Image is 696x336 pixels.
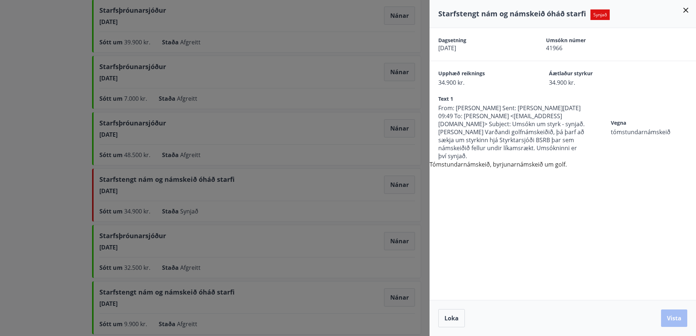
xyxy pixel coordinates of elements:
span: Áætlaður styrkur [549,70,634,79]
span: Synjað [590,9,610,20]
span: Starfstengt nám og námskeið óháð starfi [438,9,586,19]
span: Loka [444,314,459,322]
span: 34.900 kr. [549,79,634,87]
span: Umsókn númer [546,37,628,44]
span: 34.900 kr. [438,79,523,87]
button: Loka [438,309,465,327]
span: [DATE] [438,44,521,52]
span: Text 1 [438,95,585,104]
div: Tómstundarnámskeið, byrjunarnámskeið um golf. [430,28,696,169]
span: Vegna [611,119,696,128]
span: 41966 [546,44,628,52]
span: From: [PERSON_NAME] Sent: [PERSON_NAME][DATE] 09:49 To: [PERSON_NAME] <[EMAIL_ADDRESS][DOMAIN_NAM... [438,104,585,160]
span: tómstundarnámskeið [611,128,696,136]
span: Dagsetning [438,37,521,44]
span: Upphæð reiknings [438,70,523,79]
